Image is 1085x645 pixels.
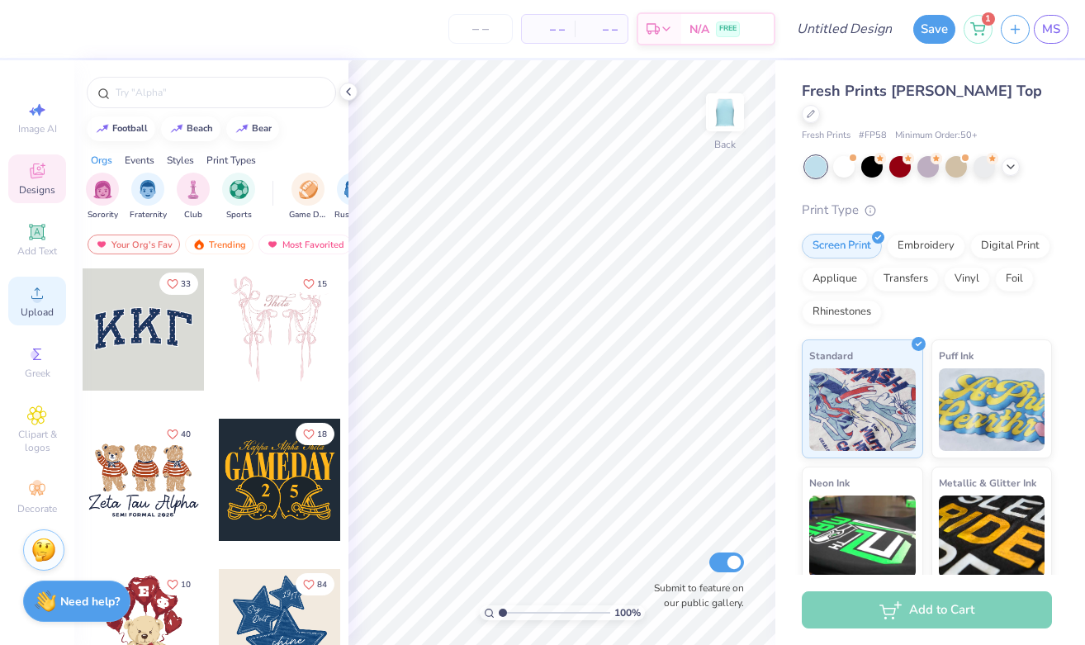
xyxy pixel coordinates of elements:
[289,173,327,221] button: filter button
[258,235,352,254] div: Most Favorited
[873,267,939,292] div: Transfers
[17,244,57,258] span: Add Text
[995,267,1034,292] div: Foil
[95,239,108,250] img: most_fav.gif
[714,137,736,152] div: Back
[177,173,210,221] div: filter for Club
[809,496,916,578] img: Neon Ink
[289,173,327,221] div: filter for Game Day
[802,81,1042,101] span: Fresh Prints [PERSON_NAME] Top
[192,239,206,250] img: trending.gif
[1042,20,1060,39] span: MS
[159,273,198,295] button: Like
[944,267,990,292] div: Vinyl
[181,280,191,288] span: 33
[170,124,183,134] img: trend_line.gif
[181,581,191,589] span: 10
[970,234,1050,258] div: Digital Print
[334,173,372,221] div: filter for Rush & Bid
[859,129,887,143] span: # FP58
[88,209,118,221] span: Sorority
[125,153,154,168] div: Events
[317,581,327,589] span: 84
[887,234,965,258] div: Embroidery
[913,15,955,44] button: Save
[222,173,255,221] button: filter button
[448,14,513,44] input: – –
[289,209,327,221] span: Game Day
[91,153,112,168] div: Orgs
[317,280,327,288] span: 15
[226,209,252,221] span: Sports
[96,124,109,134] img: trend_line.gif
[184,180,202,199] img: Club Image
[187,124,213,133] div: beach
[86,173,119,221] div: filter for Sorority
[802,201,1052,220] div: Print Type
[939,347,974,364] span: Puff Ink
[25,367,50,380] span: Greek
[159,423,198,445] button: Like
[939,368,1045,451] img: Puff Ink
[93,180,112,199] img: Sorority Image
[161,116,220,141] button: beach
[114,84,325,101] input: Try "Alpha"
[614,605,641,620] span: 100 %
[802,267,868,292] div: Applique
[130,209,167,221] span: Fraternity
[689,21,709,38] span: N/A
[222,173,255,221] div: filter for Sports
[802,234,882,258] div: Screen Print
[177,173,210,221] button: filter button
[159,573,198,595] button: Like
[87,116,155,141] button: football
[185,235,253,254] div: Trending
[252,124,272,133] div: bear
[982,12,995,26] span: 1
[939,474,1036,491] span: Metallic & Glitter Ink
[181,430,191,439] span: 40
[809,474,850,491] span: Neon Ink
[60,594,120,609] strong: Need help?
[167,153,194,168] div: Styles
[802,129,850,143] span: Fresh Prints
[112,124,148,133] div: football
[334,173,372,221] button: filter button
[8,428,66,454] span: Clipart & logos
[296,573,334,595] button: Like
[334,209,372,221] span: Rush & Bid
[895,129,978,143] span: Minimum Order: 50 +
[266,239,279,250] img: most_fav.gif
[18,122,57,135] span: Image AI
[296,423,334,445] button: Like
[344,180,363,199] img: Rush & Bid Image
[17,502,57,515] span: Decorate
[585,21,618,38] span: – –
[299,180,318,199] img: Game Day Image
[88,235,180,254] div: Your Org's Fav
[719,23,737,35] span: FREE
[784,12,905,45] input: Untitled Design
[235,124,249,134] img: trend_line.gif
[184,209,202,221] span: Club
[130,173,167,221] div: filter for Fraternity
[130,173,167,221] button: filter button
[802,300,882,325] div: Rhinestones
[206,153,256,168] div: Print Types
[86,173,119,221] button: filter button
[809,368,916,451] img: Standard
[21,306,54,319] span: Upload
[317,430,327,439] span: 18
[139,180,157,199] img: Fraternity Image
[809,347,853,364] span: Standard
[532,21,565,38] span: – –
[226,116,279,141] button: bear
[296,273,334,295] button: Like
[1034,15,1068,44] a: MS
[645,581,744,610] label: Submit to feature on our public gallery.
[939,496,1045,578] img: Metallic & Glitter Ink
[708,96,741,129] img: Back
[19,183,55,197] span: Designs
[230,180,249,199] img: Sports Image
